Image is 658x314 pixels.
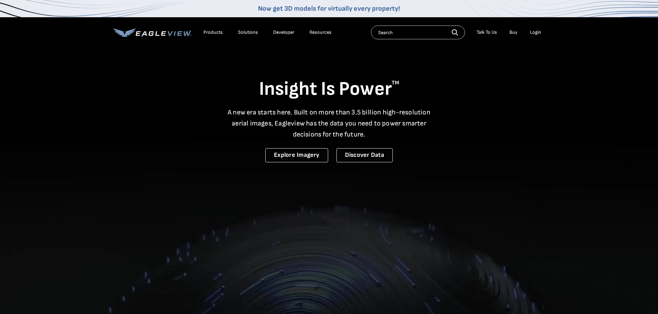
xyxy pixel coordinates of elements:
a: Developer [273,29,294,36]
h1: Insight Is Power [114,77,545,101]
div: Login [530,29,541,36]
a: Explore Imagery [265,148,328,162]
div: Talk To Us [477,29,497,36]
sup: TM [392,80,399,86]
a: Now get 3D models for virtually every property! [258,4,400,13]
p: A new era starts here. Built on more than 3.5 billion high-resolution aerial images, Eagleview ha... [223,107,435,140]
input: Search [371,26,465,39]
div: Products [203,29,223,36]
a: Buy [509,29,517,36]
div: Solutions [238,29,258,36]
a: Discover Data [336,148,393,162]
div: Resources [309,29,332,36]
